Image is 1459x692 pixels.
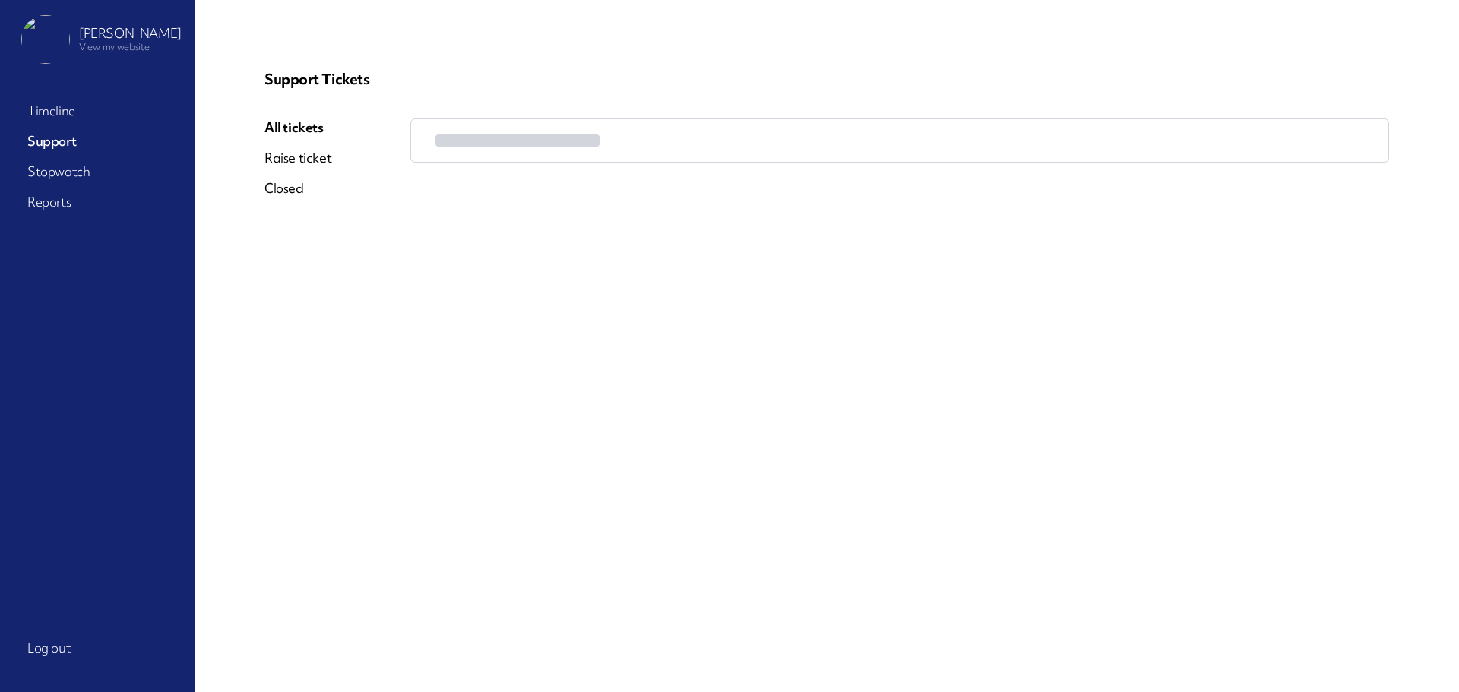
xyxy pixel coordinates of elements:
p: [PERSON_NAME] [79,26,182,41]
p: Support Tickets [264,70,1389,88]
a: Raise ticket [264,149,331,167]
a: Closed [264,179,331,197]
a: Stopwatch [21,158,173,185]
a: Support [21,128,173,155]
a: Reports [21,188,173,216]
a: View my website [79,40,150,53]
a: Timeline [21,97,173,125]
a: Log out [21,634,173,662]
a: All tickets [264,118,331,137]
